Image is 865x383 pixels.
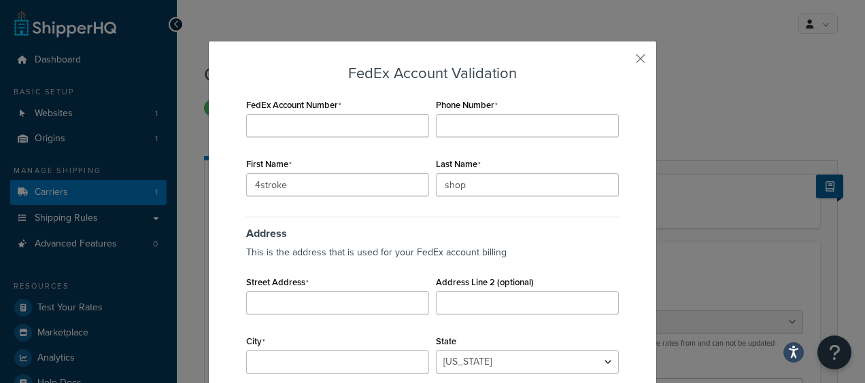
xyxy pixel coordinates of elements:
label: Phone Number [436,100,498,111]
label: Last Name [436,159,481,170]
label: FedEx Account Number [246,100,341,111]
label: State [436,336,456,346]
h3: FedEx Account Validation [243,65,622,81]
p: This is the address that is used for your FedEx account billing [246,243,619,262]
label: City [246,336,265,347]
label: Address Line 2 (optional) [436,277,534,287]
label: First Name [246,159,292,170]
h3: Address [246,217,619,240]
label: Street Address [246,277,309,288]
